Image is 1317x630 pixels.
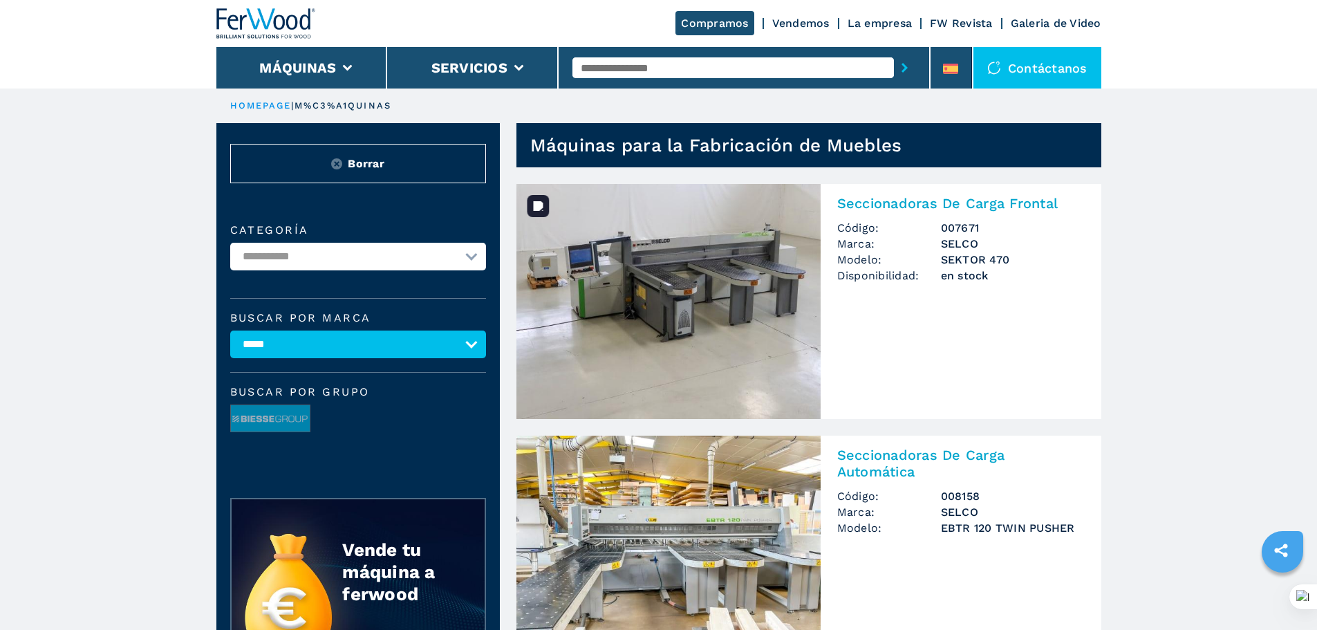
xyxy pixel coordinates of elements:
a: Seccionadoras De Carga Frontal SELCO SEKTOR 470Seccionadoras De Carga FrontalCódigo:007671Marca:S... [516,184,1101,419]
span: Modelo: [837,252,941,268]
span: Código: [837,220,941,236]
h3: EBTR 120 TWIN PUSHER [941,520,1085,536]
button: Máquinas [259,59,336,76]
span: Borrar [348,156,384,172]
div: Vende tu máquina a ferwood [342,539,457,605]
a: Vendemos [772,17,830,30]
span: Marca: [837,236,941,252]
label: Buscar por marca [230,313,486,324]
span: Disponibilidad: [837,268,941,284]
h3: 007671 [941,220,1085,236]
h2: Seccionadoras De Carga Automática [837,447,1085,480]
a: Galeria de Video [1011,17,1101,30]
button: Servicios [431,59,507,76]
a: Compramos [675,11,754,35]
span: Buscar por grupo [230,387,486,398]
img: image [231,405,310,433]
img: Reset [331,158,342,169]
span: Modelo: [837,520,941,536]
a: HOMEPAGE [230,100,292,111]
img: Contáctanos [987,61,1001,75]
h3: SELCO [941,504,1085,520]
h3: 008158 [941,488,1085,504]
span: Marca: [837,504,941,520]
span: Código: [837,488,941,504]
h3: SEKTOR 470 [941,252,1085,268]
button: ResetBorrar [230,144,486,183]
button: submit-button [894,52,915,84]
a: La empresa [848,17,913,30]
span: | [291,100,294,111]
h3: SELCO [941,236,1085,252]
span: en stock [941,268,1085,284]
a: FW Revista [930,17,993,30]
h2: Seccionadoras De Carga Frontal [837,195,1085,212]
img: Ferwood [216,8,316,39]
div: Contáctanos [973,47,1101,89]
a: sharethis [1264,533,1298,568]
img: Seccionadoras De Carga Frontal SELCO SEKTOR 470 [516,184,821,419]
h1: Máquinas para la Fabricación de Muebles [530,134,902,156]
label: categoría [230,225,486,236]
p: m%C3%A1quinas [295,100,391,112]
